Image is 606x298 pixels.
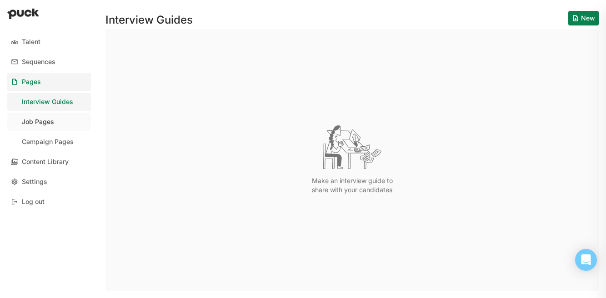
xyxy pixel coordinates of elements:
[22,198,45,206] div: Log out
[22,158,69,166] div: Content Library
[7,113,91,131] a: Job Pages
[7,133,91,151] a: Campaign Pages
[7,73,91,91] a: Pages
[22,78,41,86] div: Pages
[7,53,91,71] a: Sequences
[105,15,193,25] h1: Interview Guides
[22,38,40,46] div: Talent
[305,176,400,194] div: Make an interview guide to share with your candidates
[22,178,47,186] div: Settings
[7,93,91,111] a: Interview Guides
[7,173,91,191] a: Settings
[7,153,91,171] a: Content Library
[7,33,91,51] a: Talent
[22,118,54,126] div: Job Pages
[22,138,74,146] div: Campaign Pages
[323,125,381,169] img: Empty Table
[22,98,73,106] div: Interview Guides
[575,249,597,271] div: Open Intercom Messenger
[22,58,55,66] div: Sequences
[568,11,599,25] button: New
